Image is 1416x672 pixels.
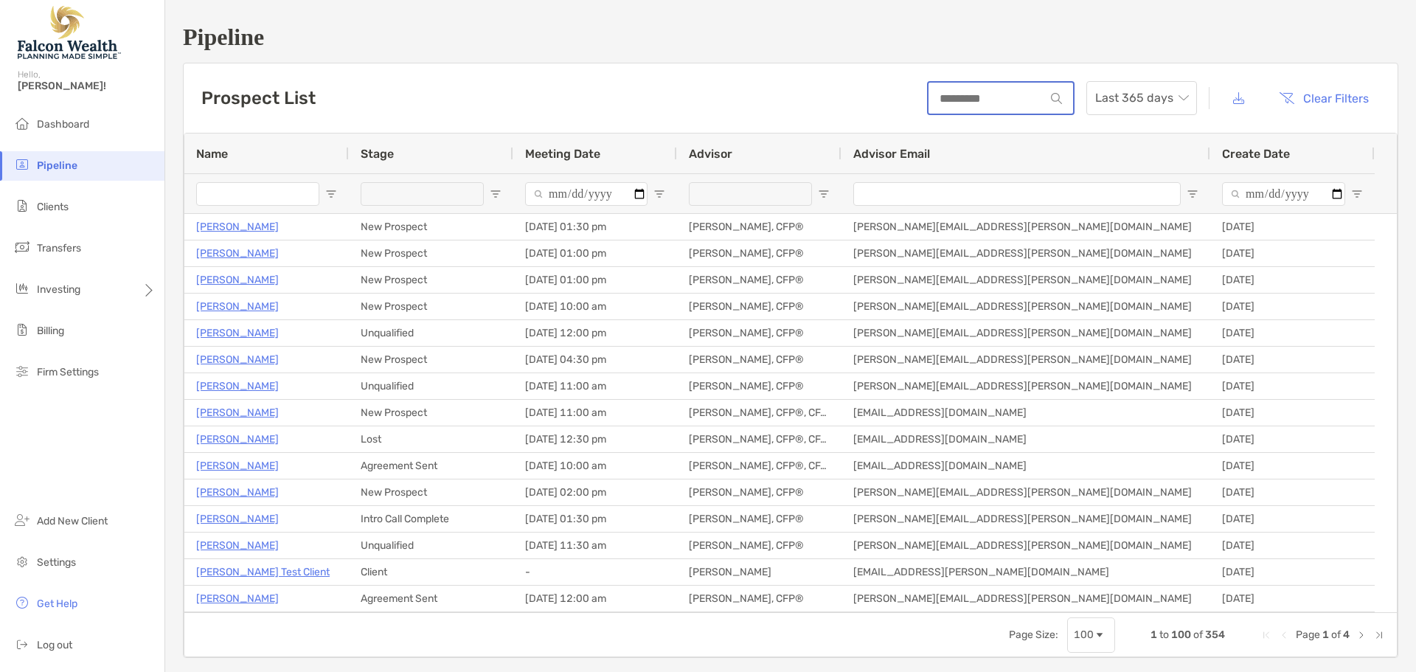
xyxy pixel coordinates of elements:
span: Clients [37,201,69,213]
a: [PERSON_NAME] [196,271,279,289]
div: [PERSON_NAME][EMAIL_ADDRESS][PERSON_NAME][DOMAIN_NAME] [841,214,1210,240]
img: transfers icon [13,238,31,256]
p: [PERSON_NAME] [196,297,279,316]
span: Get Help [37,597,77,610]
img: logout icon [13,635,31,653]
span: of [1193,628,1203,641]
span: Add New Client [37,515,108,527]
div: [DATE] [1210,586,1375,612]
div: [DATE] [1210,506,1375,532]
img: billing icon [13,321,31,339]
div: [EMAIL_ADDRESS][DOMAIN_NAME] [841,400,1210,426]
div: [PERSON_NAME][EMAIL_ADDRESS][PERSON_NAME][DOMAIN_NAME] [841,586,1210,612]
span: Settings [37,556,76,569]
span: 1 [1150,628,1157,641]
div: [DATE] [1210,426,1375,452]
div: Page Size [1067,617,1115,653]
div: Unqualified [349,320,513,346]
div: [DATE] [1210,240,1375,266]
div: [PERSON_NAME], CFP® [677,533,841,558]
a: [PERSON_NAME] [196,483,279,502]
div: [PERSON_NAME], CFP® [677,586,841,612]
a: [PERSON_NAME] [196,430,279,448]
div: New Prospect [349,214,513,240]
div: [DATE] 11:30 am [513,533,677,558]
img: get-help icon [13,594,31,612]
div: 100 [1074,628,1094,641]
img: firm-settings icon [13,362,31,380]
img: settings icon [13,553,31,570]
input: Create Date Filter Input [1222,182,1345,206]
div: [PERSON_NAME] [677,559,841,585]
span: [PERSON_NAME]! [18,80,156,92]
p: [PERSON_NAME] [196,536,279,555]
span: Investing [37,283,80,296]
div: New Prospect [349,479,513,505]
div: Last Page [1373,629,1385,641]
div: [PERSON_NAME], CFP® [677,267,841,293]
img: input icon [1051,93,1062,104]
h1: Pipeline [183,24,1398,51]
img: investing icon [13,280,31,297]
span: 354 [1205,628,1225,641]
div: Intro Call Complete [349,506,513,532]
span: 100 [1171,628,1191,641]
span: Pipeline [37,159,77,172]
button: Open Filter Menu [325,188,337,200]
img: clients icon [13,197,31,215]
button: Open Filter Menu [1351,188,1363,200]
div: [EMAIL_ADDRESS][DOMAIN_NAME] [841,426,1210,452]
div: [DATE] 10:00 am [513,294,677,319]
input: Name Filter Input [196,182,319,206]
span: Billing [37,325,64,337]
div: [DATE] [1210,479,1375,505]
span: Meeting Date [525,147,600,161]
div: [DATE] 10:00 am [513,453,677,479]
div: [PERSON_NAME][EMAIL_ADDRESS][PERSON_NAME][DOMAIN_NAME] [841,267,1210,293]
div: [DATE] [1210,320,1375,346]
div: [DATE] 01:30 pm [513,506,677,532]
img: Falcon Wealth Planning Logo [18,6,121,59]
div: [DATE] [1210,400,1375,426]
div: [DATE] 01:30 pm [513,214,677,240]
p: [PERSON_NAME] [196,457,279,475]
span: Name [196,147,228,161]
div: Agreement Sent [349,453,513,479]
div: [PERSON_NAME][EMAIL_ADDRESS][PERSON_NAME][DOMAIN_NAME] [841,347,1210,373]
div: Previous Page [1278,629,1290,641]
span: Log out [37,639,72,651]
div: Page Size: [1009,628,1058,641]
span: Advisor [689,147,732,161]
a: [PERSON_NAME] [196,324,279,342]
div: [DATE] [1210,559,1375,585]
a: [PERSON_NAME] [196,377,279,395]
div: New Prospect [349,400,513,426]
div: [PERSON_NAME][EMAIL_ADDRESS][PERSON_NAME][DOMAIN_NAME] [841,294,1210,319]
span: Stage [361,147,394,161]
span: to [1159,628,1169,641]
div: New Prospect [349,294,513,319]
div: [PERSON_NAME], CFP® [677,479,841,505]
div: [PERSON_NAME][EMAIL_ADDRESS][PERSON_NAME][DOMAIN_NAME] [841,320,1210,346]
input: Advisor Email Filter Input [853,182,1181,206]
h3: Prospect List [201,88,316,108]
p: [PERSON_NAME] [196,350,279,369]
a: [PERSON_NAME] [196,589,279,608]
div: [DATE] [1210,533,1375,558]
a: [PERSON_NAME] [196,510,279,528]
div: - [513,559,677,585]
div: [DATE] 01:00 pm [513,267,677,293]
div: [PERSON_NAME][EMAIL_ADDRESS][PERSON_NAME][DOMAIN_NAME] [841,373,1210,399]
div: [DATE] [1210,294,1375,319]
div: [PERSON_NAME], CFP® [677,347,841,373]
div: [PERSON_NAME], CFP®, CFA® [677,400,841,426]
div: [DATE] 12:30 pm [513,426,677,452]
a: [PERSON_NAME] [196,403,279,422]
div: [PERSON_NAME][EMAIL_ADDRESS][PERSON_NAME][DOMAIN_NAME] [841,506,1210,532]
div: [DATE] 01:00 pm [513,240,677,266]
a: [PERSON_NAME] [196,218,279,236]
